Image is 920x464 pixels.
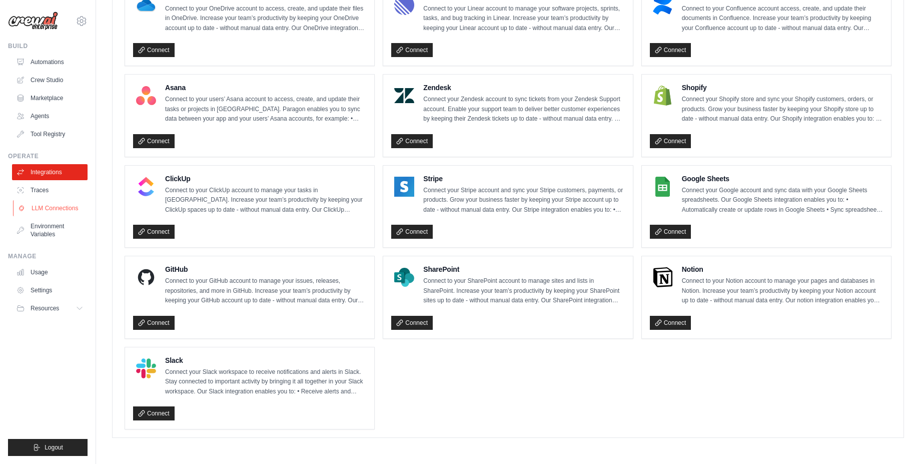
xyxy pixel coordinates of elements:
[423,95,624,124] p: Connect your Zendesk account to sync tickets from your Zendesk Support account. Enable your suppo...
[165,264,366,274] h4: GitHub
[12,54,88,70] a: Automations
[650,134,691,148] a: Connect
[423,4,624,34] p: Connect to your Linear account to manage your software projects, sprints, tasks, and bug tracking...
[391,225,433,239] a: Connect
[682,186,883,215] p: Connect your Google account and sync data with your Google Sheets spreadsheets. Our Google Sheets...
[31,304,59,312] span: Resources
[133,225,175,239] a: Connect
[165,355,366,365] h4: Slack
[12,264,88,280] a: Usage
[682,174,883,184] h4: Google Sheets
[650,43,691,57] a: Connect
[423,276,624,306] p: Connect to your SharePoint account to manage sites and lists in SharePoint. Increase your team’s ...
[682,95,883,124] p: Connect your Shopify store and sync your Shopify customers, orders, or products. Grow your busine...
[136,358,156,378] img: Slack Logo
[133,134,175,148] a: Connect
[394,177,414,197] img: Stripe Logo
[12,282,88,298] a: Settings
[12,90,88,106] a: Marketplace
[423,264,624,274] h4: SharePoint
[391,316,433,330] a: Connect
[136,267,156,287] img: GitHub Logo
[165,186,366,215] p: Connect to your ClickUp account to manage your tasks in [GEOGRAPHIC_DATA]. Increase your team’s p...
[682,276,883,306] p: Connect to your Notion account to manage your pages and databases in Notion. Increase your team’s...
[391,134,433,148] a: Connect
[650,316,691,330] a: Connect
[682,83,883,93] h4: Shopify
[165,4,366,34] p: Connect to your OneDrive account to access, create, and update their files in OneDrive. Increase ...
[391,43,433,57] a: Connect
[653,177,673,197] img: Google Sheets Logo
[682,264,883,274] h4: Notion
[136,177,156,197] img: ClickUp Logo
[165,367,366,397] p: Connect your Slack workspace to receive notifications and alerts in Slack. Stay connected to impo...
[682,4,883,34] p: Connect to your Confluence account access, create, and update their documents in Confluence. Incr...
[12,182,88,198] a: Traces
[45,443,63,451] span: Logout
[12,300,88,316] button: Resources
[650,225,691,239] a: Connect
[165,276,366,306] p: Connect to your GitHub account to manage your issues, releases, repositories, and more in GitHub....
[12,72,88,88] a: Crew Studio
[12,108,88,124] a: Agents
[12,126,88,142] a: Tool Registry
[8,12,58,31] img: Logo
[394,267,414,287] img: SharePoint Logo
[13,200,89,216] a: LLM Connections
[165,95,366,124] p: Connect to your users’ Asana account to access, create, and update their tasks or projects in [GE...
[133,316,175,330] a: Connect
[653,267,673,287] img: Notion Logo
[423,83,624,93] h4: Zendesk
[8,152,88,160] div: Operate
[165,83,366,93] h4: Asana
[653,86,673,106] img: Shopify Logo
[8,439,88,456] button: Logout
[133,43,175,57] a: Connect
[12,218,88,242] a: Environment Variables
[136,86,156,106] img: Asana Logo
[133,406,175,420] a: Connect
[8,42,88,50] div: Build
[8,252,88,260] div: Manage
[423,174,624,184] h4: Stripe
[165,174,366,184] h4: ClickUp
[394,86,414,106] img: Zendesk Logo
[423,186,624,215] p: Connect your Stripe account and sync your Stripe customers, payments, or products. Grow your busi...
[12,164,88,180] a: Integrations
